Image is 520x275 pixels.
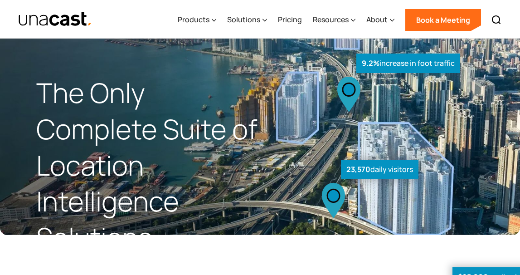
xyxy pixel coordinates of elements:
[313,1,355,39] div: Resources
[313,14,349,25] div: Resources
[18,11,92,27] img: Unacast text logo
[366,1,394,39] div: About
[356,54,460,73] div: increase in foot traffic
[341,160,418,179] div: daily visitors
[366,14,388,25] div: About
[178,14,209,25] div: Products
[491,15,502,25] img: Search icon
[18,11,92,27] a: home
[36,75,260,256] h1: The Only Complete Suite of Location Intelligence Solutions
[346,164,370,174] strong: 23,570
[178,1,216,39] div: Products
[362,58,379,68] strong: 9.2%
[405,9,481,31] a: Book a Meeting
[227,1,267,39] div: Solutions
[227,14,260,25] div: Solutions
[278,1,302,39] a: Pricing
